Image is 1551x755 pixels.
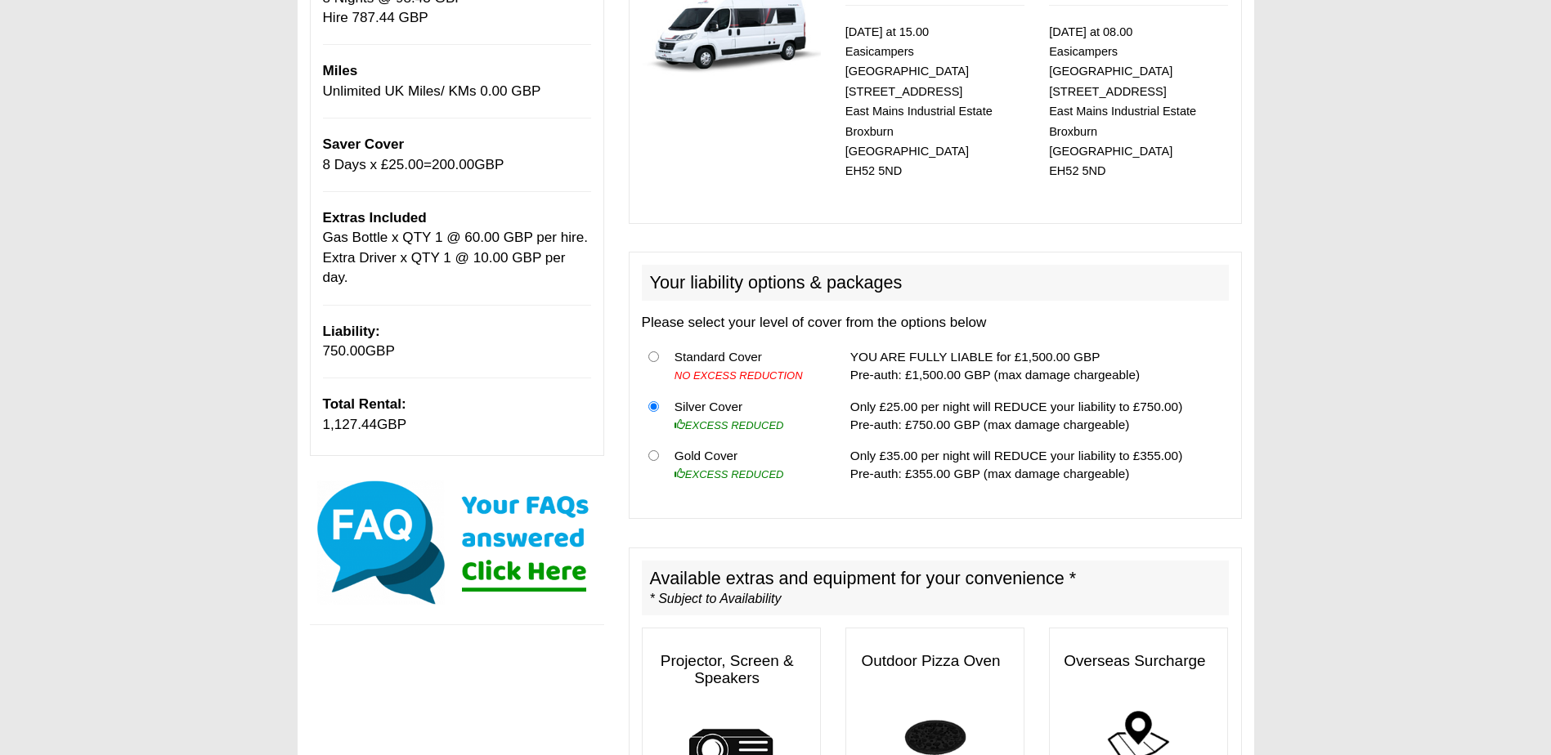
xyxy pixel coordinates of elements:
[845,25,993,178] small: [DATE] at 15.00 Easicampers [GEOGRAPHIC_DATA] [STREET_ADDRESS] East Mains Industrial Estate Broxb...
[1050,645,1227,678] h3: Overseas Surcharge
[668,391,825,440] td: Silver Cover
[675,369,803,382] i: NO EXCESS REDUCTION
[675,468,784,480] i: EXCESS REDUCED
[650,592,782,605] i: * Subject to Availability
[432,157,474,172] span: 200.00
[844,440,1229,489] td: Only £35.00 per night will REDUCE your liability to £355.00) Pre-auth: £355.00 GBP (max damage ch...
[388,157,424,172] span: 25.00
[323,61,591,101] p: Unlimited UK Miles/ KMs 0.00 GBP
[323,324,380,339] b: Liability:
[323,343,365,359] span: 750.00
[323,135,591,175] p: 8 Days x £ = GBP
[323,396,406,412] b: Total Rental:
[323,210,427,226] b: Extras Included
[643,645,820,695] h3: Projector, Screen & Speakers
[675,419,784,431] i: EXCESS REDUCED
[668,342,825,391] td: Standard Cover
[846,645,1024,678] h3: Outdoor Pizza Oven
[1049,25,1196,178] small: [DATE] at 08.00 Easicampers [GEOGRAPHIC_DATA] [STREET_ADDRESS] East Mains Industrial Estate Broxb...
[642,561,1229,616] h2: Available extras and equipment for your convenience *
[323,63,358,78] b: Miles
[323,417,378,432] span: 1,127.44
[844,391,1229,440] td: Only £25.00 per night will REDUCE your liability to £750.00) Pre-auth: £750.00 GBP (max damage ch...
[642,265,1229,301] h2: Your liability options & packages
[668,440,825,489] td: Gold Cover
[323,136,405,152] span: Saver Cover
[844,342,1229,391] td: YOU ARE FULLY LIABLE for £1,500.00 GBP Pre-auth: £1,500.00 GBP (max damage chargeable)
[310,477,604,608] img: Click here for our most common FAQs
[323,395,591,435] p: GBP
[323,230,589,285] span: Gas Bottle x QTY 1 @ 60.00 GBP per hire. Extra Driver x QTY 1 @ 10.00 GBP per day.
[642,313,1229,333] p: Please select your level of cover from the options below
[323,322,591,362] p: GBP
